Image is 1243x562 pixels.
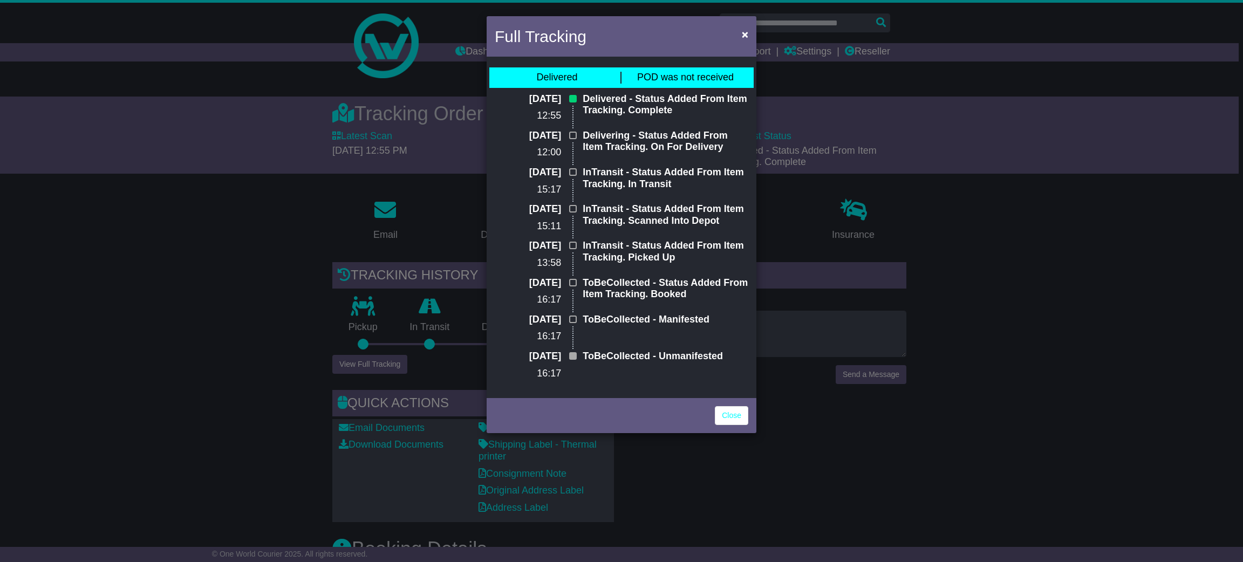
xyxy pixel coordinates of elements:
p: [DATE] [495,93,561,105]
p: 12:00 [495,147,561,159]
p: [DATE] [495,240,561,252]
p: ToBeCollected - Status Added From Item Tracking. Booked [583,277,748,300]
p: 16:17 [495,294,561,306]
p: [DATE] [495,314,561,326]
p: Delivered - Status Added From Item Tracking. Complete [583,93,748,116]
p: [DATE] [495,351,561,362]
p: Delivering - Status Added From Item Tracking. On For Delivery [583,130,748,153]
p: InTransit - Status Added From Item Tracking. Picked Up [583,240,748,263]
span: POD was not received [637,72,734,83]
p: [DATE] [495,130,561,142]
p: ToBeCollected - Manifested [583,314,748,326]
p: ToBeCollected - Unmanifested [583,351,748,362]
p: [DATE] [495,203,561,215]
div: Delivered [536,72,577,84]
p: 15:11 [495,221,561,232]
a: Close [715,406,748,425]
p: 16:17 [495,331,561,342]
p: InTransit - Status Added From Item Tracking. Scanned Into Depot [583,203,748,227]
span: × [742,28,748,40]
p: 13:58 [495,257,561,269]
p: 16:17 [495,368,561,380]
p: InTransit - Status Added From Item Tracking. In Transit [583,167,748,190]
p: [DATE] [495,277,561,289]
h4: Full Tracking [495,24,586,49]
p: 15:17 [495,184,561,196]
p: 12:55 [495,110,561,122]
p: [DATE] [495,167,561,179]
button: Close [736,23,754,45]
